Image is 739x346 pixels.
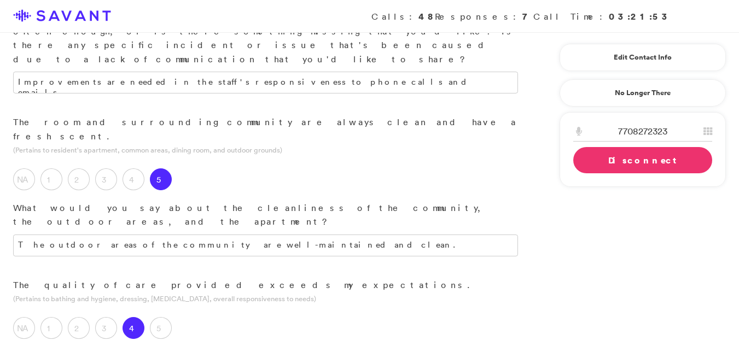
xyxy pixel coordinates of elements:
strong: 7 [522,10,533,22]
label: NA [13,317,35,339]
p: The quality of care provided exceeds my expectations. [13,278,518,292]
label: 3 [95,168,117,190]
p: (Pertains to resident's apartment, common areas, dining room, and outdoor grounds) [13,145,518,155]
label: 1 [40,168,62,190]
p: The room and surrounding community are always clean and have a fresh scent. [13,115,518,143]
a: Disconnect [573,147,712,173]
p: (Pertains to bathing and hygiene, dressing, [MEDICAL_DATA], overall responsiveness to needs) [13,294,518,304]
label: 4 [123,168,144,190]
label: 1 [40,317,62,339]
strong: 48 [418,10,435,22]
label: NA [13,168,35,190]
a: No Longer There [560,79,726,107]
label: 5 [150,168,172,190]
label: 2 [68,317,90,339]
a: Edit Contact Info [573,49,712,66]
label: 5 [150,317,172,339]
label: 3 [95,317,117,339]
strong: 03:21:53 [609,10,671,22]
label: 2 [68,168,90,190]
p: What would you say about the cleanliness of the community, the outdoor areas, and the apartment? [13,201,518,229]
label: 4 [123,317,144,339]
